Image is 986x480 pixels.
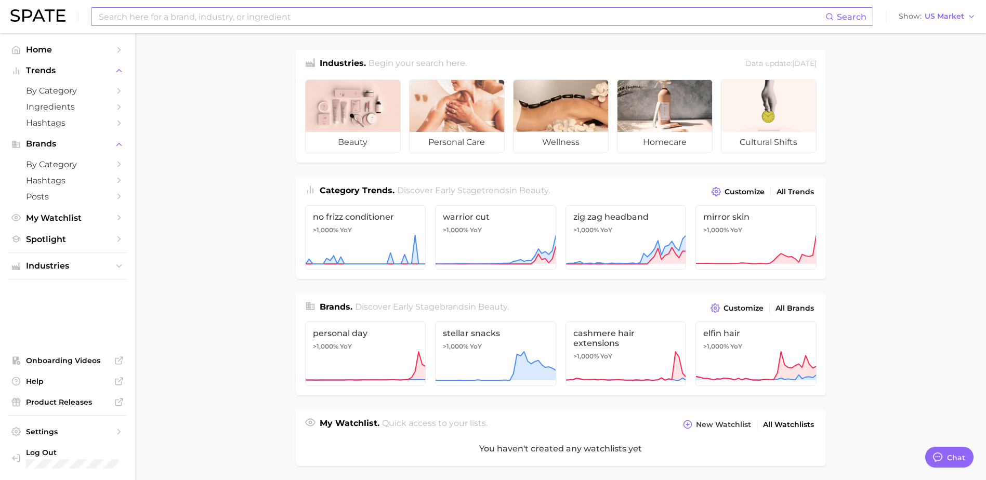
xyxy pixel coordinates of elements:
span: YoY [340,342,352,351]
a: Posts [8,189,127,205]
a: Onboarding Videos [8,353,127,368]
span: Spotlight [26,234,109,244]
a: cultural shifts [721,79,817,153]
span: Brands . [320,302,352,312]
div: Data update: [DATE] [745,57,817,71]
span: by Category [26,86,109,96]
span: YoY [470,226,482,234]
a: Hashtags [8,172,127,189]
h1: My Watchlist. [320,417,379,432]
span: Hashtags [26,176,109,185]
a: zig zag headband>1,000% YoY [566,205,687,270]
span: >1,000% [703,226,729,234]
a: personal care [409,79,505,153]
span: All Brands [775,304,814,313]
span: Settings [26,427,109,436]
span: mirror skin [703,212,809,222]
span: cultural shifts [721,132,816,153]
span: >1,000% [573,226,599,234]
a: by Category [8,83,127,99]
h2: Quick access to your lists. [382,417,488,432]
span: YoY [340,226,352,234]
button: Trends [8,63,127,78]
a: elfin hair>1,000% YoY [695,322,817,386]
button: Industries [8,258,127,274]
span: Onboarding Videos [26,356,109,365]
span: beauty [478,302,507,312]
a: personal day>1,000% YoY [305,322,426,386]
a: by Category [8,156,127,172]
span: Help [26,377,109,386]
a: beauty [305,79,401,153]
span: stellar snacks [443,328,548,338]
span: elfin hair [703,328,809,338]
span: zig zag headband [573,212,679,222]
span: >1,000% [573,352,599,360]
button: ShowUS Market [896,10,978,23]
a: stellar snacks>1,000% YoY [435,322,556,386]
span: warrior cut [443,212,548,222]
span: Posts [26,192,109,202]
span: Log Out [26,448,160,457]
a: cashmere hair extensions>1,000% YoY [566,322,687,386]
span: cashmere hair extensions [573,328,679,348]
span: New Watchlist [696,420,751,429]
img: SPATE [10,9,65,22]
span: personal day [313,328,418,338]
span: YoY [730,226,742,234]
a: homecare [617,79,713,153]
a: Settings [8,424,127,439]
span: Discover Early Stage trends in . [397,185,550,195]
span: >1,000% [443,342,468,350]
span: Customize [724,304,764,313]
a: All Brands [773,301,817,315]
span: Customize [725,188,765,196]
a: My Watchlist [8,210,127,226]
span: no frizz conditioner [313,212,418,222]
span: Brands [26,139,109,149]
span: beauty [519,185,548,195]
a: warrior cut>1,000% YoY [435,205,556,270]
a: Help [8,374,127,389]
a: Log out. Currently logged in with e-mail michael.manket@voyantbeauty.com. [8,445,127,472]
span: Home [26,45,109,55]
span: personal care [410,132,504,153]
span: All Trends [777,188,814,196]
span: Category Trends . [320,185,395,195]
span: beauty [306,132,400,153]
span: Search [837,12,866,22]
input: Search here for a brand, industry, or ingredient [98,8,825,25]
span: Product Releases [26,397,109,407]
span: >1,000% [443,226,468,234]
button: Brands [8,136,127,152]
h1: Industries. [320,57,366,71]
span: YoY [600,352,612,361]
span: >1,000% [313,342,338,350]
span: Discover Early Stage brands in . [355,302,509,312]
a: All Trends [774,185,817,199]
a: Spotlight [8,231,127,247]
span: Industries [26,261,109,271]
span: All Watchlists [763,420,814,429]
span: Trends [26,66,109,75]
button: New Watchlist [680,417,753,432]
span: YoY [730,342,742,351]
a: Home [8,42,127,58]
span: Show [899,14,922,19]
span: homecare [617,132,712,153]
span: wellness [514,132,608,153]
button: Customize [708,301,766,315]
span: >1,000% [313,226,338,234]
button: Customize [709,184,767,199]
div: You haven't created any watchlists yet [296,432,826,466]
span: Ingredients [26,102,109,112]
span: US Market [925,14,964,19]
a: no frizz conditioner>1,000% YoY [305,205,426,270]
span: >1,000% [703,342,729,350]
h2: Begin your search here. [369,57,467,71]
a: Product Releases [8,394,127,410]
span: YoY [470,342,482,351]
a: mirror skin>1,000% YoY [695,205,817,270]
a: All Watchlists [760,418,817,432]
span: YoY [600,226,612,234]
